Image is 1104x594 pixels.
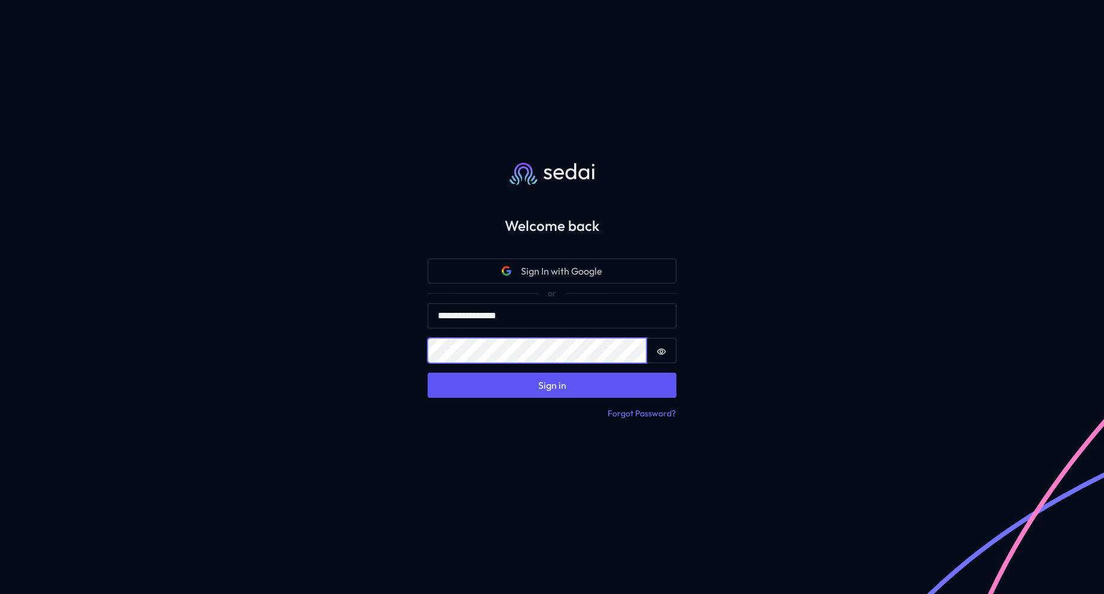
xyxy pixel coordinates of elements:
button: Sign in [428,373,676,398]
button: Google iconSign In with Google [428,258,676,284]
h2: Welcome back [408,217,696,234]
button: Show password [646,338,676,363]
span: Sign In with Google [521,264,602,278]
svg: Google icon [502,266,511,276]
button: Forgot Password? [607,407,676,421]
